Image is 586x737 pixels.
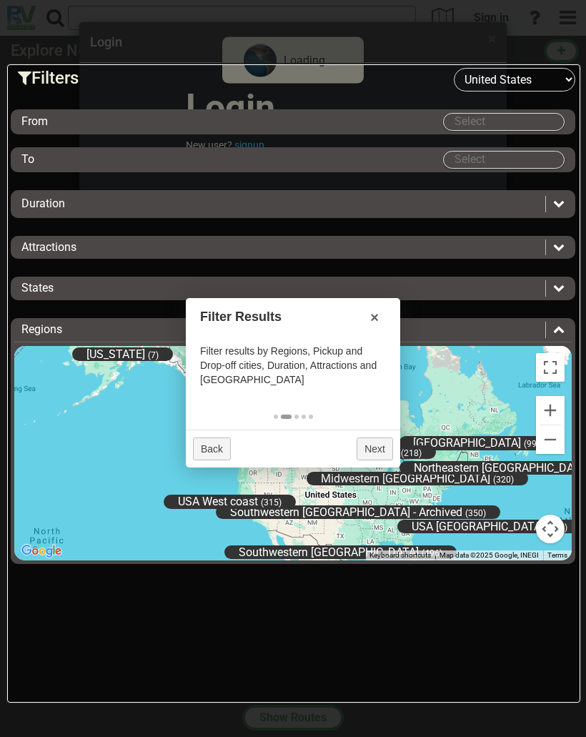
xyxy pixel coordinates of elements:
[412,520,544,533] span: USA [GEOGRAPHIC_DATA]
[21,114,48,128] span: From
[422,548,442,558] span: (496)
[200,305,282,328] h1: Filter Results
[148,350,159,360] span: (7)
[239,545,419,559] span: Southwestern [GEOGRAPHIC_DATA]
[86,347,145,361] span: [US_STATE]
[444,114,564,130] input: Select
[363,305,386,330] a: ×
[357,437,393,460] a: Next
[444,152,564,168] input: Select
[18,69,454,87] h3: Filters
[261,498,282,508] span: (315)
[536,353,565,382] button: Toggle fullscreen view
[18,542,65,560] a: Open this area in Google Maps (opens a new window)
[230,505,462,519] span: Southwestern [GEOGRAPHIC_DATA] - Archived
[186,330,400,401] div: Filter results by Regions, Pickup and Drop-off cities, Duration, Attractions and [GEOGRAPHIC_DATA]
[413,437,521,450] span: [GEOGRAPHIC_DATA]
[465,508,486,518] span: (350)
[369,550,431,560] button: Keyboard shortcuts
[401,448,422,458] span: (218)
[21,197,65,210] span: Duration
[21,322,62,336] span: Regions
[536,396,565,425] button: Zoom in
[178,495,258,509] span: USA West coast
[547,551,567,559] a: Terms (opens in new tab)
[14,280,572,297] div: States
[493,475,514,485] span: (320)
[439,551,539,559] span: Map data ©2025 Google, INEGI
[524,440,540,450] span: (99)
[321,472,490,485] span: Midwestern [GEOGRAPHIC_DATA]
[21,281,54,295] span: States
[14,196,572,212] div: Duration
[536,515,565,543] button: Map camera controls
[536,425,565,454] button: Zoom out
[21,152,34,166] span: To
[21,240,76,254] span: Attractions
[18,542,65,560] img: Google
[193,437,231,460] a: Back
[14,239,572,256] div: Attractions
[14,322,572,338] div: Regions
